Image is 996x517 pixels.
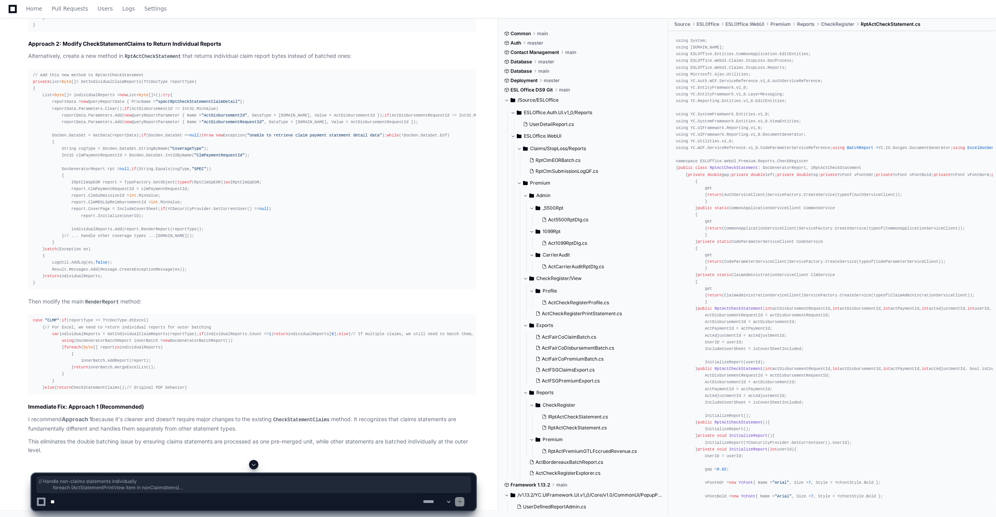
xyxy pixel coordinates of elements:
[33,73,143,77] span: // Add this new method to RptActCheckStatement
[536,250,540,260] svg: Directory
[698,420,712,425] span: public
[536,459,603,465] span: ActBordereauxBatchReport.cs
[74,365,88,370] span: return
[777,172,794,177] span: private
[707,293,722,298] span: return
[517,177,662,189] button: Premium
[64,345,81,350] span: foreach
[698,306,712,311] span: public
[530,180,550,186] span: Premium
[767,447,794,452] span: ( userId)
[33,72,471,286] div: List< []> GetIndividualClaimReports(TYcDocType reportType) { List< []> individualReports = List< ...
[967,306,975,311] span: int
[729,434,768,438] span: InitializeReport
[526,457,657,468] button: ActBordereauxBatchReport.cs
[536,390,554,396] span: Reports
[717,434,727,438] span: void
[538,59,554,65] span: master
[511,40,521,46] span: Auth
[717,447,727,452] span: void
[767,434,772,438] span: ()
[33,318,43,323] span: case
[199,332,204,336] span: if
[674,21,690,27] span: Source
[33,317,471,391] div: : (reportType == TYcDocType.dtExcel) { individualReports = GetIndividualClaimReports(reportType);...
[697,21,719,27] span: ESLOffice
[115,345,120,350] span: in
[81,99,88,104] span: new
[52,6,88,11] span: Pull Requests
[98,6,113,11] span: Users
[201,133,213,138] span: throw
[715,420,763,425] span: RptActCheckStatement
[124,106,129,111] span: if
[715,306,763,311] span: RptActCheckStatement
[883,306,890,311] span: int
[770,21,791,27] span: Premium
[511,59,532,65] span: Database
[28,297,476,307] p: Then modify the main method:
[52,332,59,336] span: var
[129,193,136,198] span: int
[542,367,595,373] span: ActFSGClaimsExport.cs
[539,411,657,422] button: IRptActCheckStatement.cs
[62,79,72,84] span: byte
[122,6,135,11] span: Logs
[542,378,600,384] span: ActFSGPremiumExport.cs
[529,285,662,297] button: Profile
[922,306,929,311] span: int
[523,386,662,399] button: Reports
[710,166,758,171] span: RptActCheckStatement
[876,145,878,150] span: =
[62,416,92,422] strong: Approach 1
[539,214,657,225] button: Act5500RptDlg.cs
[717,273,731,278] span: static
[542,345,614,351] span: ActFairCoDisbursementBatch.cs
[45,385,55,390] span: else
[511,77,537,84] span: Deployment
[536,286,540,296] svg: Directory
[504,94,662,106] button: /Source/ESLOffice
[548,448,637,454] span: RptActPremiumGTLFccruedRevenue.cs
[679,166,693,171] span: public
[39,478,469,491] span: // Handle non-claims statements individually foreach (ActStatementPrintView item in nonClaimsItem...
[717,239,731,244] span: static
[532,308,657,319] button: ActCheckRegisterPrintStatement.cs
[548,240,587,246] span: Act1099RptDlg.cs
[833,145,845,150] span: using
[259,206,269,211] span: null
[28,52,476,61] p: Alternatively, create a new method in that returns individual claim report bytes instead of batch...
[688,172,705,177] span: private
[201,113,247,118] span: "ActDisbursementId"
[526,155,657,166] button: RptClmEORBatch.cs
[123,53,183,60] code: RptActCheckStatement
[144,6,167,11] span: Settings
[247,133,382,138] span: "Unable to retrieve claim payment statement detail data"
[543,288,557,294] span: Profile
[529,121,574,127] span: UserDetailReport.cs
[543,252,570,258] span: CarrierAudit
[57,385,72,390] span: return
[272,416,331,424] code: CheckStatementClaims
[796,172,811,177] span: double
[529,191,534,200] svg: Directory
[28,415,476,433] p: I recommend because it's cleaner and doesn't require major changes to the existing method. It rec...
[726,21,764,27] span: ESLOffice.WebUI
[542,356,604,362] span: ActFairCoPremiumBatch.cs
[517,142,662,155] button: Claims/StopLoss/Reports
[529,202,662,214] button: _5500Rpt
[529,388,534,397] svg: Directory
[45,318,59,323] span: "CLMP"
[529,249,662,261] button: CarrierAudit
[151,200,158,205] span: int
[763,420,767,425] span: ()
[536,322,553,329] span: Exports
[331,332,334,336] span: 0
[537,31,548,37] span: main
[833,306,840,311] span: int
[189,133,199,138] span: null
[536,435,540,444] svg: Directory
[62,338,74,343] span: using
[120,93,127,97] span: new
[876,172,893,177] span: private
